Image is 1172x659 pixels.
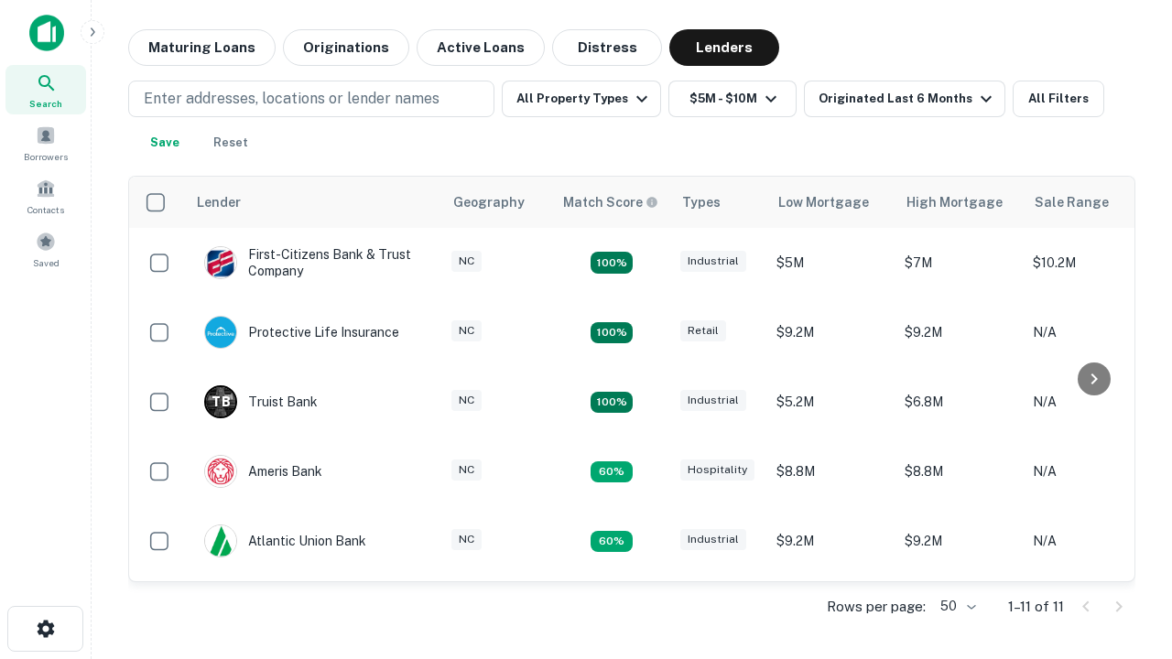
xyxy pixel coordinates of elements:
button: Distress [552,29,662,66]
button: Active Loans [417,29,545,66]
div: Ameris Bank [204,455,322,488]
img: picture [205,317,236,348]
div: Matching Properties: 1, hasApolloMatch: undefined [591,461,633,483]
td: $7M [895,228,1024,297]
img: picture [205,525,236,556]
td: $6.3M [895,576,1024,645]
th: Geography [442,177,552,228]
td: $9.2M [767,506,895,576]
div: Matching Properties: 3, hasApolloMatch: undefined [591,392,633,414]
h6: Match Score [563,192,655,212]
button: All Property Types [502,81,661,117]
button: All Filters [1013,81,1104,117]
img: picture [205,456,236,487]
button: Reset [201,124,260,161]
th: Types [671,177,767,228]
td: $9.2M [895,297,1024,367]
td: $9.2M [767,297,895,367]
span: Saved [33,255,60,270]
a: Search [5,65,86,114]
th: High Mortgage [895,177,1024,228]
td: $9.2M [895,506,1024,576]
div: Industrial [680,529,746,550]
button: Save your search to get updates of matches that match your search criteria. [136,124,194,161]
div: First-citizens Bank & Trust Company [204,246,424,279]
div: NC [451,390,482,411]
button: Enter addresses, locations or lender names [128,81,494,117]
td: $8.8M [895,437,1024,506]
p: 1–11 of 11 [1008,596,1064,618]
div: Truist Bank [204,385,318,418]
div: Low Mortgage [778,191,869,213]
div: Matching Properties: 2, hasApolloMatch: undefined [591,322,633,344]
td: $6.8M [895,367,1024,437]
span: Borrowers [24,149,68,164]
img: picture [205,247,236,278]
button: $5M - $10M [668,81,797,117]
button: Lenders [669,29,779,66]
img: capitalize-icon.png [29,15,64,51]
td: $6.3M [767,576,895,645]
td: $5M [767,228,895,297]
div: High Mortgage [906,191,1003,213]
div: Sale Range [1035,191,1109,213]
div: 50 [933,593,979,620]
a: Contacts [5,171,86,221]
div: Atlantic Union Bank [204,524,366,557]
button: Originations [283,29,409,66]
button: Originated Last 6 Months [804,81,1005,117]
th: Capitalize uses an advanced AI algorithm to match your search with the best lender. The match sco... [552,177,671,228]
div: NC [451,459,482,481]
button: Maturing Loans [128,29,276,66]
a: Saved [5,224,86,274]
p: Rows per page: [827,596,926,618]
div: Retail [680,320,726,341]
div: NC [451,251,482,272]
div: Protective Life Insurance [204,316,399,349]
a: Borrowers [5,118,86,167]
div: NC [451,320,482,341]
p: Enter addresses, locations or lender names [144,88,439,110]
div: Matching Properties: 1, hasApolloMatch: undefined [591,531,633,553]
th: Low Mortgage [767,177,895,228]
td: $5.2M [767,367,895,437]
div: Capitalize uses an advanced AI algorithm to match your search with the best lender. The match sco... [563,192,658,212]
div: Industrial [680,390,746,411]
th: Lender [186,177,442,228]
div: Hospitality [680,459,754,481]
div: Lender [197,191,241,213]
iframe: Chat Widget [1080,454,1172,542]
div: Types [682,191,721,213]
td: $8.8M [767,437,895,506]
span: Contacts [27,202,64,217]
div: Originated Last 6 Months [819,88,997,110]
p: T B [212,393,230,412]
div: Industrial [680,251,746,272]
span: Search [29,96,62,111]
div: Matching Properties: 2, hasApolloMatch: undefined [591,252,633,274]
div: NC [451,529,482,550]
div: Geography [453,191,525,213]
